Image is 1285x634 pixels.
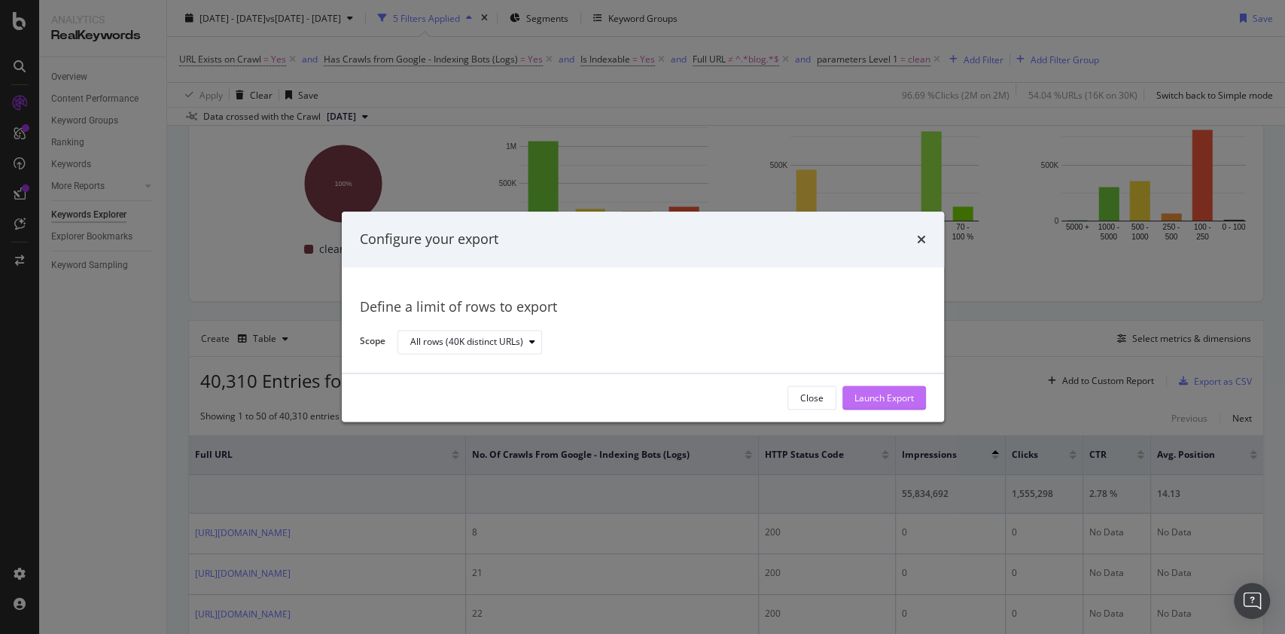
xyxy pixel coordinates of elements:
div: Configure your export [360,230,498,249]
div: Open Intercom Messenger [1234,583,1270,619]
div: Define a limit of rows to export [360,297,926,317]
button: All rows (40K distinct URLs) [397,330,542,354]
div: Close [800,392,824,404]
button: Launch Export [842,386,926,410]
button: Close [787,386,836,410]
div: times [917,230,926,249]
div: Launch Export [854,392,914,404]
label: Scope [360,335,385,352]
div: modal [342,212,944,422]
div: All rows (40K distinct URLs) [410,337,523,346]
